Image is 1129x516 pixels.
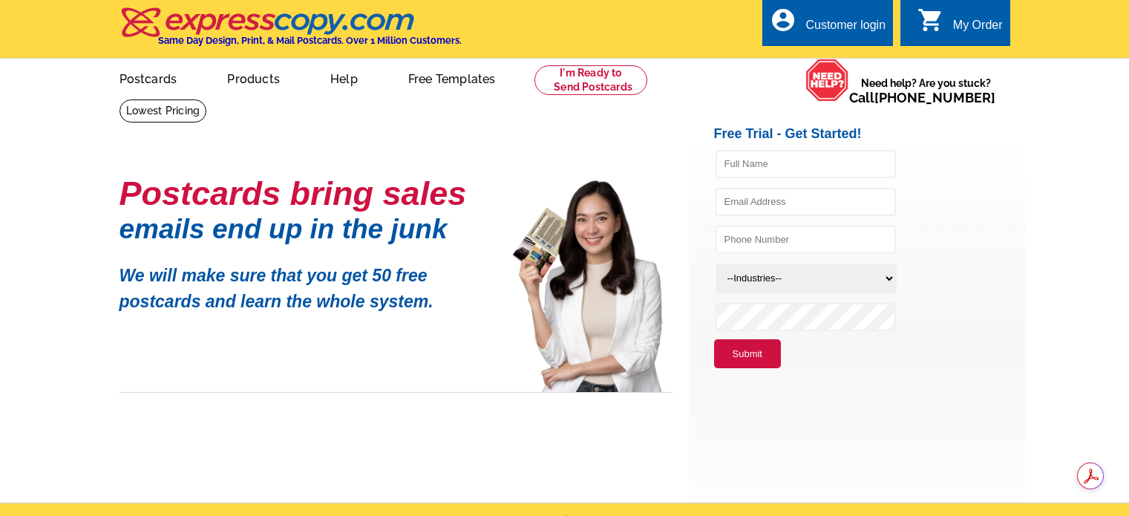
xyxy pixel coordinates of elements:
[953,19,1003,39] div: My Order
[307,60,382,95] a: Help
[917,7,944,33] i: shopping_cart
[917,16,1003,35] a: shopping_cart My Order
[714,126,1025,143] h2: Free Trial - Get Started!
[849,90,995,105] span: Call
[120,221,491,237] h1: emails end up in the junk
[716,226,896,254] input: Phone Number
[714,339,781,369] button: Submit
[158,35,462,46] h4: Same Day Design, Print, & Mail Postcards. Over 1 Million Customers.
[874,90,995,105] a: [PHONE_NUMBER]
[120,252,491,314] p: We will make sure that you get 50 free postcards and learn the whole system.
[384,60,520,95] a: Free Templates
[120,180,491,206] h1: Postcards bring sales
[716,150,896,178] input: Full Name
[770,16,886,35] a: account_circle Customer login
[770,7,796,33] i: account_circle
[203,60,304,95] a: Products
[849,76,1003,105] span: Need help? Are you stuck?
[120,18,462,46] a: Same Day Design, Print, & Mail Postcards. Over 1 Million Customers.
[805,59,849,102] img: help
[805,19,886,39] div: Customer login
[716,188,896,216] input: Email Address
[96,60,201,95] a: Postcards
